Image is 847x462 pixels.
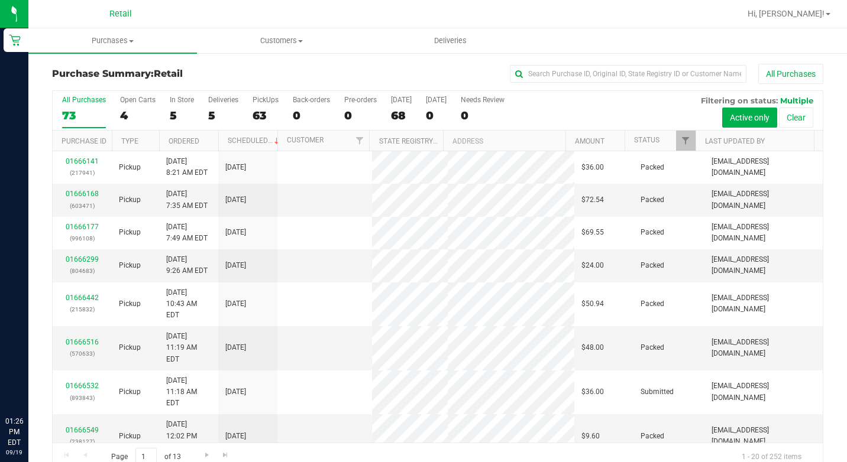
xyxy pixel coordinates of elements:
span: Multiple [780,96,813,105]
span: Pickup [119,260,141,271]
span: Hi, [PERSON_NAME]! [748,9,825,18]
span: [EMAIL_ADDRESS][DOMAIN_NAME] [712,425,816,447]
a: Type [121,137,138,145]
span: [EMAIL_ADDRESS][DOMAIN_NAME] [712,188,816,211]
div: 5 [208,109,238,122]
span: Pickup [119,298,141,310]
a: Ordered [169,137,199,145]
span: $72.54 [581,194,604,206]
span: Pickup [119,162,141,173]
a: Deliveries [366,28,535,53]
p: (570633) [60,348,105,359]
button: Active only [722,108,777,128]
a: Purchase ID [62,137,106,145]
a: 01666141 [66,157,99,165]
span: [EMAIL_ADDRESS][DOMAIN_NAME] [712,380,816,403]
a: Filter [676,131,696,151]
span: [DATE] [225,386,246,398]
a: Customers [197,28,366,53]
span: Packed [641,431,664,442]
span: Packed [641,194,664,206]
span: [DATE] 9:26 AM EDT [166,254,208,276]
a: Last Updated By [705,137,765,145]
span: $9.60 [581,431,600,442]
div: 68 [391,109,412,122]
a: 01666532 [66,382,99,390]
span: Pickup [119,386,141,398]
span: $48.00 [581,342,604,353]
span: Purchases [28,35,197,46]
span: [EMAIL_ADDRESS][DOMAIN_NAME] [712,156,816,178]
span: $36.00 [581,386,604,398]
span: [DATE] [225,342,246,353]
inline-svg: Retail [9,34,21,46]
a: 01666516 [66,338,99,346]
a: Scheduled [228,136,282,145]
span: [DATE] 12:02 PM EDT [166,419,211,453]
div: Back-orders [293,96,330,104]
p: (603471) [60,200,105,212]
button: All Purchases [758,64,823,84]
span: [DATE] [225,260,246,271]
span: Packed [641,227,664,238]
span: Pickup [119,342,141,353]
div: Pre-orders [344,96,377,104]
div: 63 [253,109,279,122]
div: 0 [344,109,377,122]
div: Open Carts [120,96,156,104]
div: 0 [426,109,447,122]
div: [DATE] [426,96,447,104]
span: [DATE] [225,227,246,238]
div: [DATE] [391,96,412,104]
div: 73 [62,109,106,122]
span: [DATE] 7:49 AM EDT [166,222,208,244]
p: (217941) [60,167,105,178]
p: (215832) [60,304,105,315]
span: Retail [154,68,183,79]
span: $69.55 [581,227,604,238]
div: 0 [293,109,330,122]
input: Search Purchase ID, Original ID, State Registry ID or Customer Name... [510,65,746,83]
span: Submitted [641,386,674,398]
span: [DATE] 8:21 AM EDT [166,156,208,178]
div: 4 [120,109,156,122]
span: $24.00 [581,260,604,271]
span: [EMAIL_ADDRESS][DOMAIN_NAME] [712,337,816,359]
span: Customers [198,35,365,46]
span: [EMAIL_ADDRESS][DOMAIN_NAME] [712,254,816,276]
span: $36.00 [581,162,604,173]
div: 5 [170,109,194,122]
p: (996108) [60,233,105,244]
span: Deliveries [418,35,483,46]
a: Customer [287,136,324,144]
p: (238127) [60,436,105,447]
p: 01:26 PM EDT [5,416,23,448]
a: Purchases [28,28,197,53]
span: Filtering on status: [701,96,778,105]
span: Packed [641,162,664,173]
button: Clear [779,108,813,128]
span: Packed [641,260,664,271]
span: $50.94 [581,298,604,310]
h3: Purchase Summary: [52,69,309,79]
a: 01666299 [66,255,99,263]
a: Status [634,136,660,144]
span: [DATE] 11:19 AM EDT [166,331,211,365]
p: (804683) [60,265,105,276]
span: Packed [641,342,664,353]
a: 01666168 [66,190,99,198]
p: 09/19 [5,448,23,457]
div: Needs Review [461,96,505,104]
span: [DATE] [225,194,246,206]
a: Amount [575,137,604,145]
span: [DATE] [225,162,246,173]
span: Pickup [119,431,141,442]
p: (893843) [60,392,105,404]
div: In Store [170,96,194,104]
span: [EMAIL_ADDRESS][DOMAIN_NAME] [712,292,816,315]
a: 01666442 [66,294,99,302]
span: [DATE] [225,298,246,310]
span: [DATE] 10:43 AM EDT [166,287,211,321]
div: Deliveries [208,96,238,104]
span: [DATE] [225,431,246,442]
